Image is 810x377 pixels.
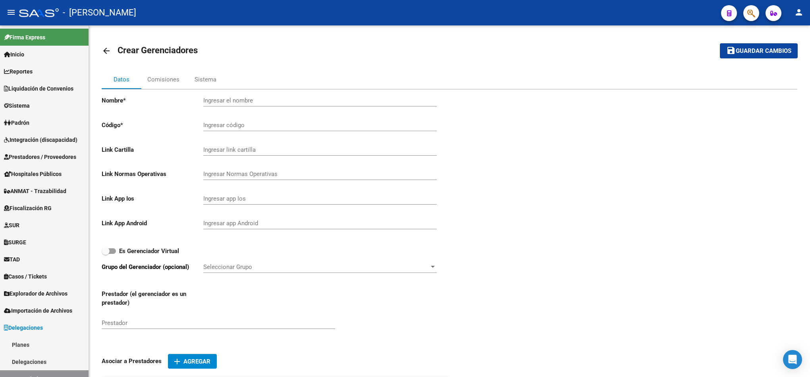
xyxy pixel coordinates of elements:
span: SUR [4,221,19,230]
div: Sistema [195,75,216,84]
mat-icon: person [794,8,804,17]
span: Fiscalización RG [4,204,52,213]
p: Link App Android [102,219,203,228]
span: Padrón [4,118,29,127]
span: Seleccionar Grupo [203,263,430,271]
span: Guardar cambios [736,48,791,55]
p: Nombre [102,96,203,105]
span: Prestadores / Proveedores [4,153,76,161]
mat-icon: menu [6,8,16,17]
span: Delegaciones [4,323,43,332]
span: TAD [4,255,20,264]
span: Importación de Archivos [4,306,72,315]
div: Open Intercom Messenger [783,350,802,369]
span: Sistema [4,101,30,110]
span: Crear Gerenciadores [118,45,198,55]
button: Guardar cambios [720,43,798,58]
mat-icon: save [726,46,736,55]
strong: Es Gerenciador Virtual [119,247,179,255]
span: Firma Express [4,33,45,42]
span: SURGE [4,238,26,247]
span: - [PERSON_NAME] [63,4,136,21]
p: Link Cartilla [102,145,203,154]
mat-icon: arrow_back [102,46,111,56]
p: Link App Ios [102,194,203,203]
span: Casos / Tickets [4,272,47,281]
p: Asociar a Prestadores [102,357,162,365]
span: Hospitales Públicos [4,170,62,178]
span: Inicio [4,50,24,59]
span: Explorador de Archivos [4,289,67,298]
p: Prestador (el gerenciador es un prestador) [102,290,206,307]
div: Datos [114,75,129,84]
span: Agregar [183,358,210,365]
span: Liquidación de Convenios [4,84,73,93]
span: Reportes [4,67,33,76]
span: Integración (discapacidad) [4,135,77,144]
mat-icon: add [172,357,182,366]
p: Código [102,121,203,130]
div: Comisiones [147,75,179,84]
span: ANMAT - Trazabilidad [4,187,66,195]
p: Grupo del Gerenciador (opcional) [102,263,203,271]
p: Link Normas Operativas [102,170,203,178]
button: Agregar [168,354,217,369]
